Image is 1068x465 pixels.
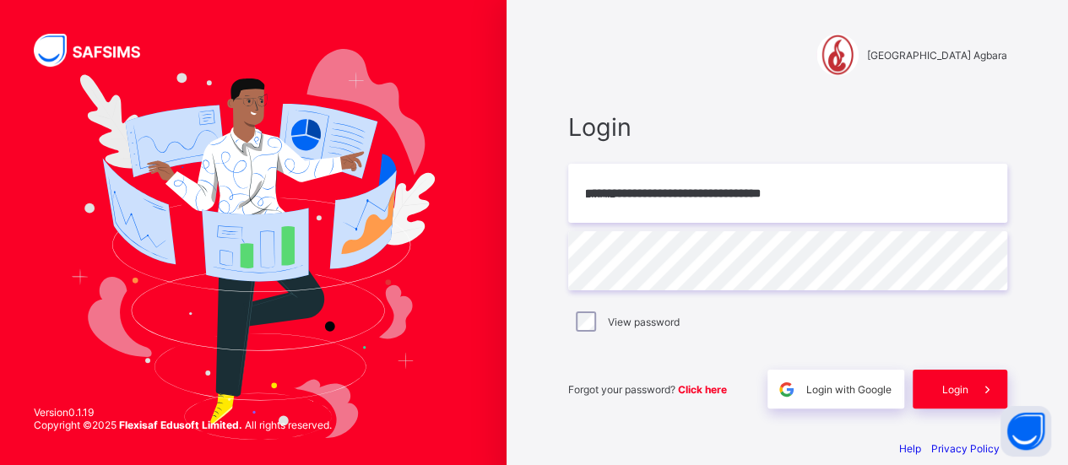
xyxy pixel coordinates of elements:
[899,442,921,455] a: Help
[931,442,1000,455] a: Privacy Policy
[1000,406,1051,457] button: Open asap
[942,383,968,396] span: Login
[678,383,727,396] a: Click here
[34,419,332,431] span: Copyright © 2025 All rights reserved.
[72,49,436,440] img: Hero Image
[34,406,332,419] span: Version 0.1.19
[568,112,1007,142] span: Login
[806,383,892,396] span: Login with Google
[119,419,242,431] strong: Flexisaf Edusoft Limited.
[608,316,680,328] label: View password
[568,383,727,396] span: Forgot your password?
[867,49,1007,62] span: [GEOGRAPHIC_DATA] Agbara
[777,380,796,399] img: google.396cfc9801f0270233282035f929180a.svg
[34,34,160,67] img: SAFSIMS Logo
